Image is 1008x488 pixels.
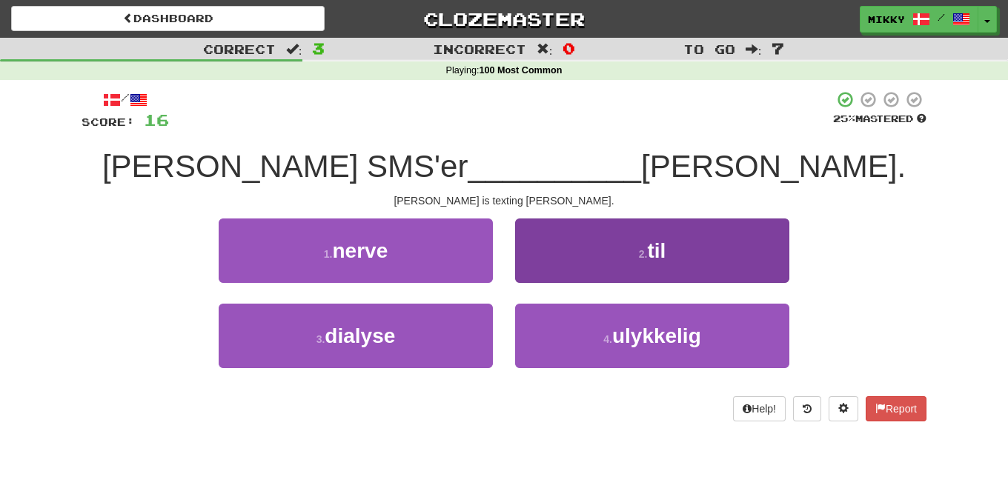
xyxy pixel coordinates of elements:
button: 1.nerve [219,218,493,283]
strong: 100 Most Common [479,65,562,76]
span: dialyse [325,324,395,347]
span: Mikky [868,13,905,26]
span: Correct [203,41,276,56]
span: [PERSON_NAME] SMS'er [102,149,468,184]
a: Dashboard [11,6,325,31]
button: 2.til [515,218,789,283]
button: 4.ulykkelig [515,304,789,368]
span: __________ [468,149,641,184]
span: Incorrect [433,41,526,56]
span: : [746,43,762,56]
div: [PERSON_NAME] is texting [PERSON_NAME]. [82,193,926,208]
span: Score: [82,116,135,128]
span: 3 [312,39,325,57]
small: 4 . [603,333,612,345]
span: til [647,239,666,262]
span: 25 % [833,113,855,124]
a: Mikky / [860,6,978,33]
span: : [286,43,302,56]
span: ulykkelig [612,324,701,347]
span: 7 [772,39,784,57]
span: 16 [144,110,169,129]
span: / [938,12,945,22]
span: To go [683,41,735,56]
button: Report [866,396,926,421]
a: Clozemaster [347,6,660,32]
small: 3 . [316,333,325,345]
button: 3.dialyse [219,304,493,368]
div: / [82,90,169,109]
span: nerve [332,239,388,262]
small: 1 . [324,248,333,260]
button: Help! [733,396,786,421]
div: Mastered [833,113,926,126]
span: : [537,43,553,56]
small: 2 . [639,248,648,260]
span: [PERSON_NAME]. [641,149,906,184]
button: Round history (alt+y) [793,396,821,421]
span: 0 [563,39,575,57]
